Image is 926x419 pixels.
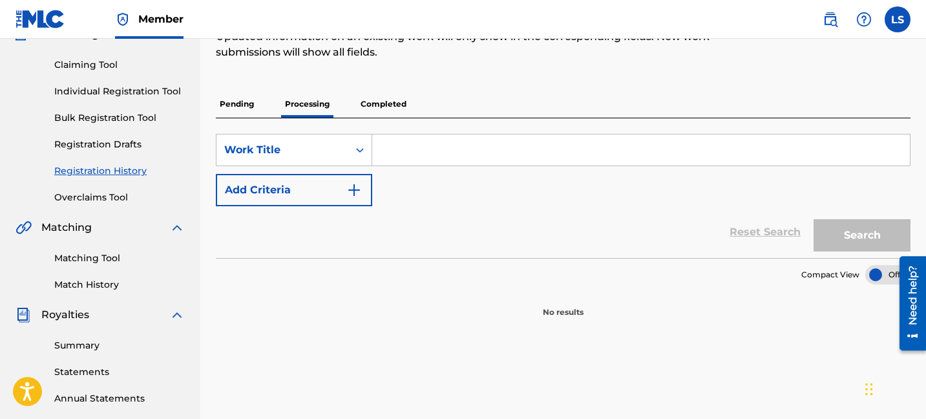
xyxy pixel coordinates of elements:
[54,164,185,178] a: Registration History
[216,174,372,206] button: Add Criteria
[346,182,362,198] img: 9d2ae6d4665cec9f34b9.svg
[216,134,910,258] form: Search Form
[54,191,185,204] a: Overclaims Tool
[861,357,926,419] iframe: Chat Widget
[281,91,333,118] p: Processing
[856,12,872,27] img: help
[54,392,185,405] a: Annual Statements
[224,142,341,158] div: Work Title
[890,252,926,356] iframe: Resource Center
[823,12,838,27] img: search
[16,220,32,235] img: Matching
[54,365,185,379] a: Statements
[885,6,910,32] div: User Menu
[54,58,185,72] a: Claiming Tool
[16,10,65,28] img: MLC Logo
[801,269,859,281] span: Compact View
[543,291,584,318] p: No results
[169,220,185,235] img: expand
[54,111,185,125] a: Bulk Registration Tool
[54,252,185,265] a: Matching Tool
[216,91,258,118] p: Pending
[851,6,877,32] div: Help
[138,12,184,27] span: Member
[54,85,185,98] a: Individual Registration Tool
[41,307,89,323] span: Royalties
[54,339,185,352] a: Summary
[169,307,185,323] img: expand
[817,6,843,32] a: Public Search
[357,91,410,118] p: Completed
[865,370,873,409] div: Drag
[54,138,185,151] a: Registration Drafts
[16,307,31,323] img: Royalties
[41,220,92,235] span: Matching
[115,12,131,27] img: Top Rightsholder
[216,29,751,60] p: Updated information on an existing work will only show in the corresponding fields. New work subm...
[54,278,185,292] a: Match History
